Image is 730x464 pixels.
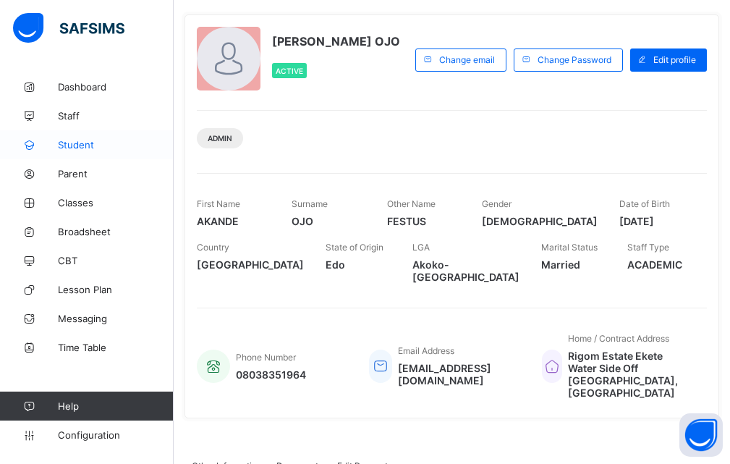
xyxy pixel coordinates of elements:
span: Change Password [538,54,611,65]
span: Akoko-[GEOGRAPHIC_DATA] [412,258,519,283]
span: FESTUS [387,215,460,227]
span: ACADEMIC [627,258,692,271]
img: safsims [13,13,124,43]
span: CBT [58,255,174,266]
span: State of Origin [326,242,383,253]
span: Gender [482,198,512,209]
span: [DEMOGRAPHIC_DATA] [482,215,598,227]
span: Admin [208,134,232,143]
span: Parent [58,168,174,180]
span: First Name [197,198,240,209]
span: Rigom Estate Ekete Water Side Off [GEOGRAPHIC_DATA], [GEOGRAPHIC_DATA] [568,350,692,399]
span: Staff Type [627,242,669,253]
span: Email Address [398,345,454,356]
span: [GEOGRAPHIC_DATA] [197,258,304,271]
span: [EMAIL_ADDRESS][DOMAIN_NAME] [398,362,520,387]
span: [DATE] [619,215,692,227]
span: Configuration [58,429,173,441]
span: [PERSON_NAME] OJO [272,34,400,48]
span: Dashboard [58,81,174,93]
span: Edit profile [653,54,696,65]
span: Classes [58,197,174,208]
span: Home / Contract Address [568,333,669,344]
span: Messaging [58,313,174,324]
span: Marital Status [541,242,598,253]
span: Change email [439,54,495,65]
span: Married [541,258,606,271]
span: Staff [58,110,174,122]
span: Active [276,67,303,75]
span: Date of Birth [619,198,670,209]
span: AKANDE [197,215,270,227]
span: Country [197,242,229,253]
span: Surname [292,198,328,209]
span: Student [58,139,174,151]
span: Lesson Plan [58,284,174,295]
span: Broadsheet [58,226,174,237]
span: 08038351964 [236,368,306,381]
button: Open asap [679,413,723,457]
span: Time Table [58,342,174,353]
span: Phone Number [236,352,296,363]
span: Other Name [387,198,436,209]
span: LGA [412,242,430,253]
span: Edo [326,258,391,271]
span: Help [58,400,173,412]
span: OJO [292,215,365,227]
